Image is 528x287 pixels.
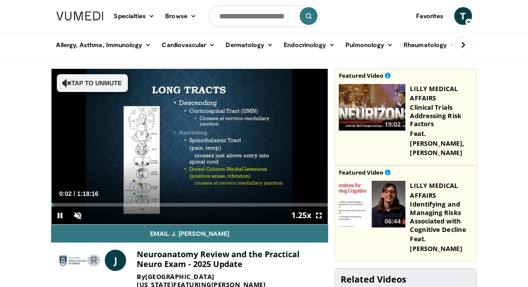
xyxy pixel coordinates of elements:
a: T [454,7,472,25]
a: Browse [160,7,202,25]
div: Progress Bar [52,203,328,207]
small: Featured Video [339,72,383,80]
input: Search topics, interventions [209,5,320,27]
img: Medical College of Georgia - Augusta University [58,250,102,271]
a: [PERSON_NAME], [410,139,464,147]
a: Favorites [411,7,449,25]
button: Pause [52,207,69,224]
button: Playback Rate [292,207,310,224]
small: Featured Video [339,168,383,176]
h4: Related Videos [341,274,406,285]
a: Pulmonology [340,36,398,54]
span: 06:44 [382,217,403,225]
span: 19:02 [382,120,403,128]
a: Lilly Medical Affairs [410,84,458,102]
img: 1541e73f-d457-4c7d-a135-57e066998777.png.150x105_q85_crop-smart_upscale.jpg [339,84,405,131]
button: Fullscreen [310,207,328,224]
span: 0:02 [60,190,72,197]
h4: Neuroanatomy Review and the Practical Neuro Exam - 2025 Update [137,250,321,269]
div: Feat. [410,234,473,253]
button: Unmute [69,207,87,224]
div: Feat. [410,129,473,157]
a: Cardiovascular [156,36,220,54]
a: Specialties [109,7,160,25]
a: Allergy, Asthma, Immunology [51,36,157,54]
a: Dermatology [221,36,279,54]
video-js: Video Player [52,69,328,224]
span: 1:18:16 [77,190,98,197]
a: 19:02 [339,84,405,131]
a: Lilly Medical Affairs [410,181,458,199]
a: J [105,250,126,271]
a: Identifying and Managing Risks Associated with Cognitive Decline [410,199,466,234]
a: [PERSON_NAME] [410,148,462,157]
a: Rheumatology [398,36,461,54]
span: / [74,190,75,197]
a: Endocrinology [278,36,340,54]
a: Clinical Trials Addressing Risk Factors [410,103,461,128]
a: [PERSON_NAME] [410,244,462,253]
a: Email J. [PERSON_NAME] [51,225,329,243]
img: fc5f84e2-5eb7-4c65-9fa9-08971b8c96b8.jpg.150x105_q85_crop-smart_upscale.jpg [339,181,405,227]
button: Tap to unmute [57,74,128,92]
a: 06:44 [339,181,405,227]
img: VuMedi Logo [56,12,103,20]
